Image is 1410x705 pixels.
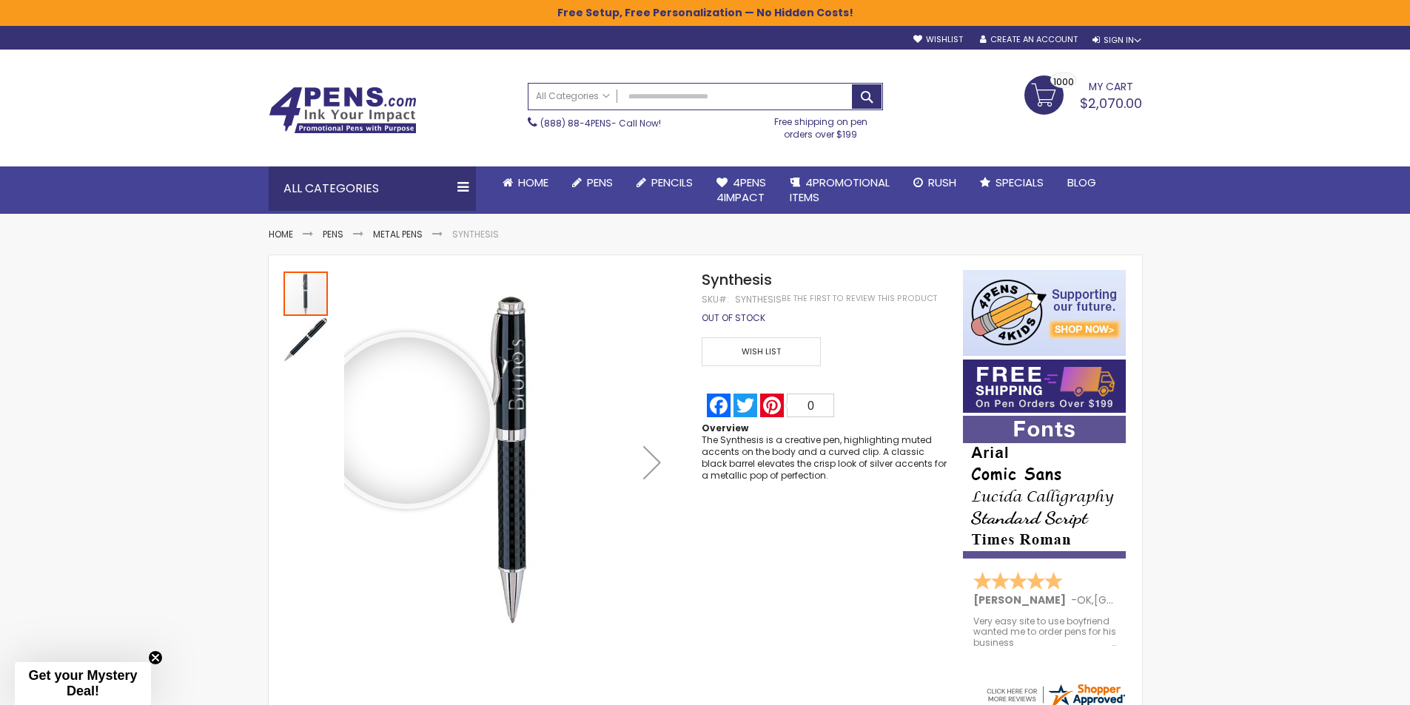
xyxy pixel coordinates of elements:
[705,394,732,417] a: Facebook
[705,166,778,215] a: 4Pens4impact
[702,293,729,306] strong: SKU
[452,229,499,240] li: Synthesis
[973,616,1117,648] div: Very easy site to use boyfriend wanted me to order pens for his business
[283,270,329,316] div: Synthesis
[1024,75,1142,112] a: $2,070.00 1000
[963,360,1126,413] img: Free shipping on orders over $199
[702,337,820,366] span: Wish List
[1071,593,1203,607] span: - ,
[963,270,1126,356] img: 4pens 4 kids
[651,175,693,190] span: Pencils
[518,175,548,190] span: Home
[1092,35,1141,46] div: Sign In
[759,110,883,140] div: Free shipping on pen orders over $199
[963,416,1126,559] img: font-personalization-examples
[759,394,836,417] a: Pinterest0
[587,175,613,190] span: Pens
[702,422,748,434] strong: Overview
[1067,175,1096,190] span: Blog
[980,34,1078,45] a: Create an Account
[373,228,423,240] a: Metal Pens
[782,293,937,304] a: Be the first to review this product
[540,117,611,129] a: (888) 88-4PENS
[269,228,293,240] a: Home
[344,291,682,630] img: Synthesis
[148,650,163,665] button: Close teaser
[790,175,890,205] span: 4PROMOTIONAL ITEMS
[702,269,772,290] span: Synthesis
[702,312,765,324] div: Availability
[913,34,963,45] a: Wishlist
[15,662,151,705] div: Get your Mystery Deal!Close teaser
[1055,166,1108,199] a: Blog
[702,337,825,366] a: Wish List
[323,228,343,240] a: Pens
[269,87,417,134] img: 4Pens Custom Pens and Promotional Products
[269,166,476,211] div: All Categories
[560,166,625,199] a: Pens
[536,90,610,102] span: All Categories
[1080,94,1142,112] span: $2,070.00
[28,668,137,698] span: Get your Mystery Deal!
[808,399,814,412] span: 0
[283,317,328,362] img: Synthesis
[973,593,1071,607] span: [PERSON_NAME]
[996,175,1044,190] span: Specials
[732,394,759,417] a: Twitter
[716,175,766,205] span: 4Pens 4impact
[778,166,902,215] a: 4PROMOTIONALITEMS
[928,175,956,190] span: Rush
[968,166,1055,199] a: Specials
[702,434,947,482] div: The Synthesis is a creative pen, highlighting muted accents on the body and a curved clip. A clas...
[540,117,661,129] span: - Call Now!
[622,270,682,654] div: Next
[1053,75,1074,89] span: 1000
[702,311,765,324] span: Out of stock
[528,84,617,108] a: All Categories
[735,294,782,306] div: Synthesis
[283,316,328,362] div: Synthesis
[491,166,560,199] a: Home
[902,166,968,199] a: Rush
[625,166,705,199] a: Pencils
